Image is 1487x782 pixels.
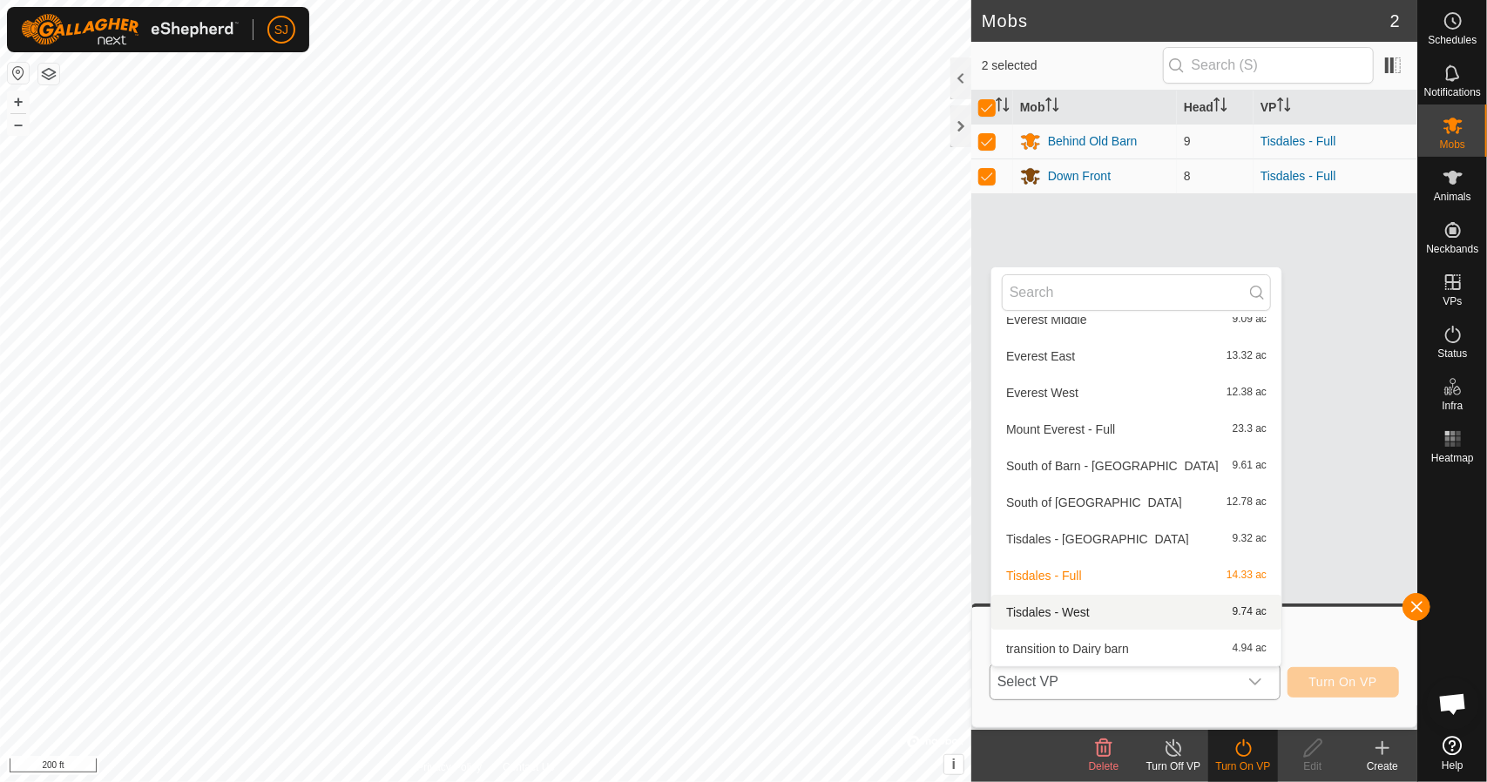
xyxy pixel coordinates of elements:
input: Search (S) [1163,47,1374,84]
span: SJ [274,21,288,39]
span: Animals [1434,192,1471,202]
span: Notifications [1424,87,1481,98]
li: South of Barn - West Side [991,448,1281,483]
span: Mobs [1440,139,1465,150]
div: Create [1348,758,1417,774]
span: VPs [1443,296,1462,307]
div: Edit [1278,758,1348,774]
button: + [8,91,29,112]
div: Turn On VP [1208,758,1278,774]
span: Everest West [1006,387,1078,399]
a: Help [1418,729,1487,778]
img: Gallagher Logo [21,14,239,45]
div: dropdown trigger [1238,664,1273,699]
span: Tisdales - West [1006,606,1090,618]
button: Map Layers [38,64,59,84]
li: Tisdales - East [991,522,1281,556]
span: 12.78 ac [1227,496,1267,509]
a: Privacy Policy [416,759,482,775]
span: 4.94 ac [1233,643,1267,655]
ul: Option List [991,189,1281,666]
a: Contact Us [503,759,554,775]
li: Everest Middle [991,302,1281,337]
span: 12.38 ac [1227,387,1267,399]
span: South of [GEOGRAPHIC_DATA] [1006,496,1182,509]
p-sorticon: Activate to sort [996,100,1010,114]
span: 8 [1184,169,1191,183]
p-sorticon: Activate to sort [1045,100,1059,114]
span: 14.33 ac [1227,570,1267,582]
span: 9.74 ac [1233,606,1267,618]
a: Tisdales - Full [1261,134,1336,148]
span: 2 [1390,8,1400,34]
span: Turn On VP [1309,675,1377,689]
span: Delete [1089,760,1119,772]
div: Turn Off VP [1139,758,1208,774]
span: Help [1442,760,1463,771]
span: i [952,757,956,772]
li: Tisdales - West [991,595,1281,630]
span: Schedules [1428,35,1477,45]
li: Tisdales - Full [991,558,1281,593]
div: Down Front [1048,167,1111,185]
th: Head [1177,91,1254,125]
span: 9.09 ac [1233,313,1267,326]
button: i [944,755,963,774]
h2: Mobs [982,10,1390,31]
span: Everest Middle [1006,313,1087,326]
button: Turn On VP [1288,667,1399,698]
li: Everest East [991,339,1281,374]
span: Tisdales - Full [1006,570,1082,582]
span: Heatmap [1431,453,1474,463]
span: Select VP [990,664,1238,699]
li: transition to Dairy barn [991,631,1281,666]
input: Search [1002,274,1271,311]
button: – [8,114,29,135]
span: Infra [1442,401,1463,411]
span: Tisdales - [GEOGRAPHIC_DATA] [1006,533,1189,545]
span: Mount Everest - Full [1006,423,1115,435]
a: Tisdales - Full [1261,169,1336,183]
th: VP [1254,91,1417,125]
span: transition to Dairy barn [1006,643,1129,655]
span: Everest East [1006,350,1075,362]
span: South of Barn - [GEOGRAPHIC_DATA] [1006,460,1219,472]
p-sorticon: Activate to sort [1277,100,1291,114]
span: 9 [1184,134,1191,148]
div: Open chat [1427,678,1479,730]
li: Mount Everest - Full [991,412,1281,447]
span: 2 selected [982,57,1163,75]
p-sorticon: Activate to sort [1213,100,1227,114]
li: Everest West [991,375,1281,410]
button: Reset Map [8,63,29,84]
span: 9.61 ac [1233,460,1267,472]
span: 13.32 ac [1227,350,1267,362]
span: 23.3 ac [1233,423,1267,435]
div: Behind Old Barn [1048,132,1138,151]
th: Mob [1013,91,1177,125]
span: 9.32 ac [1233,533,1267,545]
span: Status [1437,348,1467,359]
span: Neckbands [1426,244,1478,254]
li: South of Old Barn [991,485,1281,520]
